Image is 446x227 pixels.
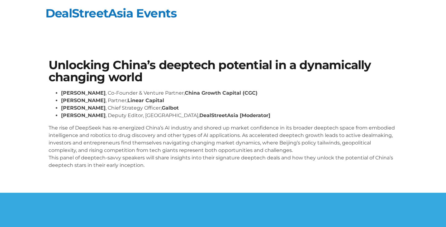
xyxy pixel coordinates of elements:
[61,97,106,103] strong: [PERSON_NAME]
[49,124,397,169] p: The rise of DeepSeek has re-energized China’s AI industry and shored up market confidence in its ...
[49,59,397,83] h1: Unlocking China’s deeptech potential in a dynamically changing world
[61,104,397,112] li: , Chief Strategy Officer,
[61,105,106,111] strong: [PERSON_NAME]
[199,112,270,118] strong: DealStreetAsia [Moderator]
[127,97,164,103] strong: Linear Capital
[61,112,397,119] li: , Deputy Editor, [GEOGRAPHIC_DATA],
[61,89,397,97] li: , Co-Founder & Venture Partner,
[61,97,397,104] li: , Partner,
[162,105,179,111] strong: Galbot
[61,90,106,96] strong: [PERSON_NAME]
[61,112,106,118] strong: [PERSON_NAME]
[185,90,258,96] strong: China Growth Capital (CGC)
[45,6,177,21] a: DealStreetAsia Events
